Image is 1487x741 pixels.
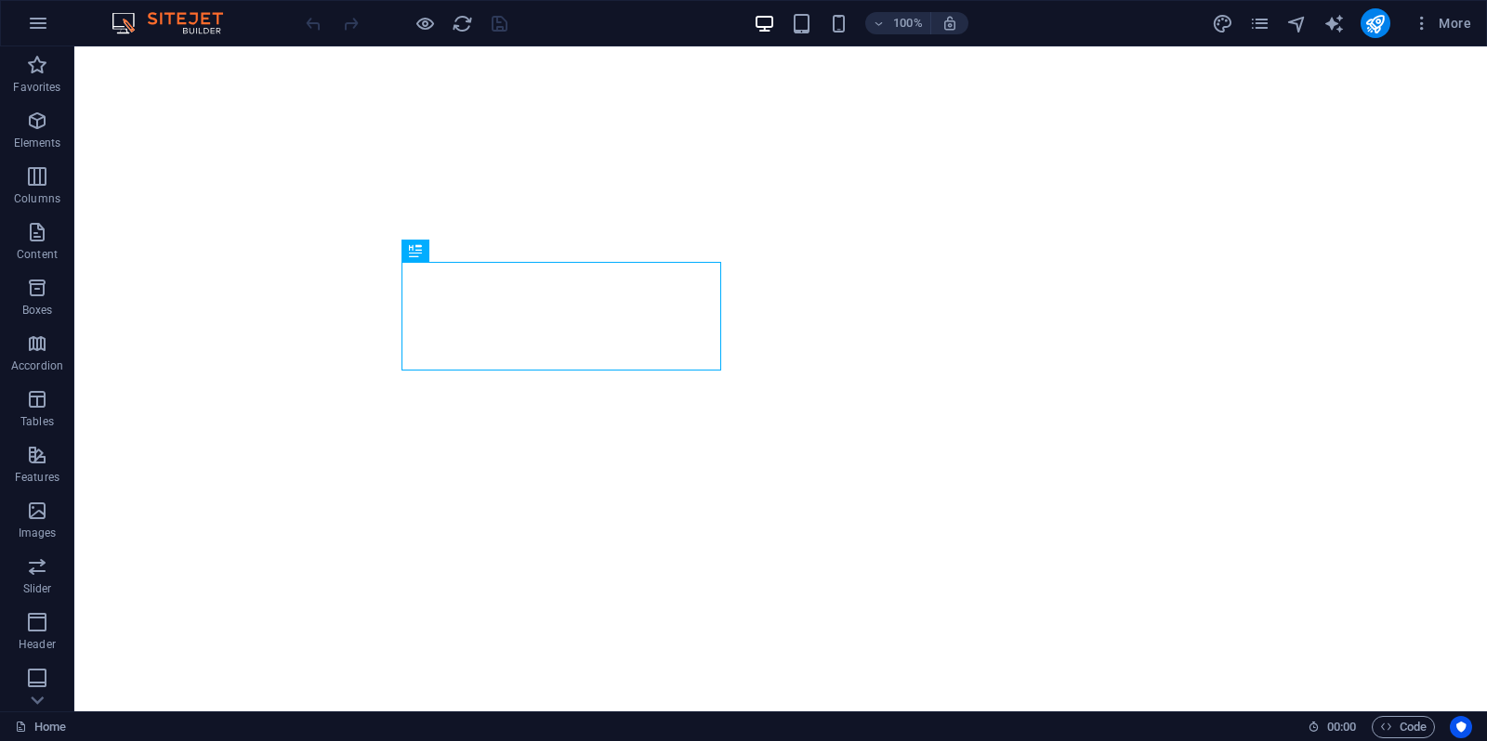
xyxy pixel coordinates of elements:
[1308,716,1357,738] h6: Session time
[15,470,59,485] p: Features
[941,15,958,32] i: On resize automatically adjust zoom level to fit chosen device.
[1286,12,1309,34] button: navigator
[1286,13,1308,34] i: Navigator
[22,303,53,318] p: Boxes
[107,12,246,34] img: Editor Logo
[19,526,57,540] p: Images
[15,716,66,738] a: Click to cancel selection. Double-click to open Pages
[414,12,436,34] button: Click here to leave preview mode and continue editing
[1340,720,1343,734] span: :
[20,414,54,429] p: Tables
[1212,13,1233,34] i: Design (Ctrl+Alt+Y)
[1323,13,1345,34] i: AI Writer
[1380,716,1427,738] span: Code
[1413,14,1471,32] span: More
[14,191,60,206] p: Columns
[893,12,923,34] h6: 100%
[865,12,931,34] button: 100%
[1327,716,1356,738] span: 00 00
[1361,8,1390,38] button: publish
[14,136,61,150] p: Elements
[17,247,58,262] p: Content
[13,80,60,95] p: Favorites
[23,581,52,596] p: Slider
[11,358,63,373] p: Accordion
[451,12,473,34] button: reload
[452,13,473,34] i: Reload page
[1372,716,1435,738] button: Code
[1249,13,1270,34] i: Pages (Ctrl+Alt+S)
[1450,716,1472,738] button: Usercentrics
[1249,12,1271,34] button: pages
[1364,13,1386,34] i: Publish
[19,637,56,652] p: Header
[1323,12,1346,34] button: text_generator
[1212,12,1234,34] button: design
[1405,8,1479,38] button: More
